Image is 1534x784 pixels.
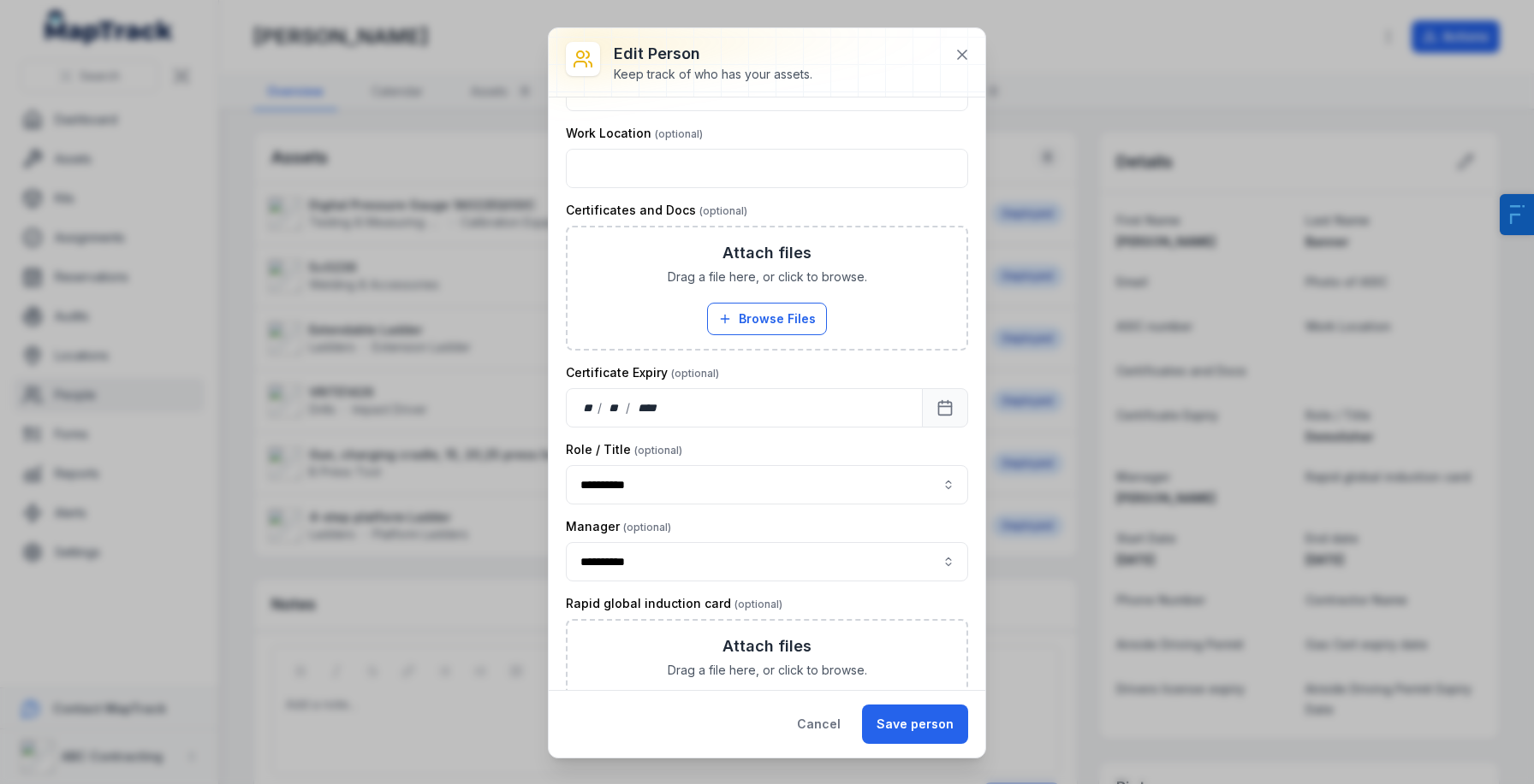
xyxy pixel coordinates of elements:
h3: Edit person [614,42,812,66]
label: Manager [566,518,671,535]
input: person-edit:cf[3b9ca4db-3162-4fe0-8b42-bb8c927ca258]-label [566,465,968,504]
label: Rapid global induction card [566,595,782,612]
input: person-edit:cf[5d30661b-060f-4d07-988b-11e28d5aeb75]-label [566,542,968,581]
label: Certificate Expiry [566,364,719,381]
div: Keep track of who has your assets. [614,66,812,83]
div: month, [603,399,627,416]
h3: Attach files [722,241,812,265]
span: Drag a file here, or click to browse. [668,662,867,679]
button: Cancel [782,704,855,744]
label: Role / Title [566,441,682,458]
label: Work Location [566,125,703,142]
span: Drag a file here, or click to browse. [668,268,867,286]
button: Calendar [922,388,968,427]
label: Certificates and Docs [566,202,747,219]
div: day, [580,399,598,416]
div: / [598,399,603,416]
button: Browse Files [707,303,827,335]
h3: Attach files [722,634,812,658]
div: year, [632,399,663,416]
button: Save person [862,704,968,744]
div: / [626,399,632,416]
